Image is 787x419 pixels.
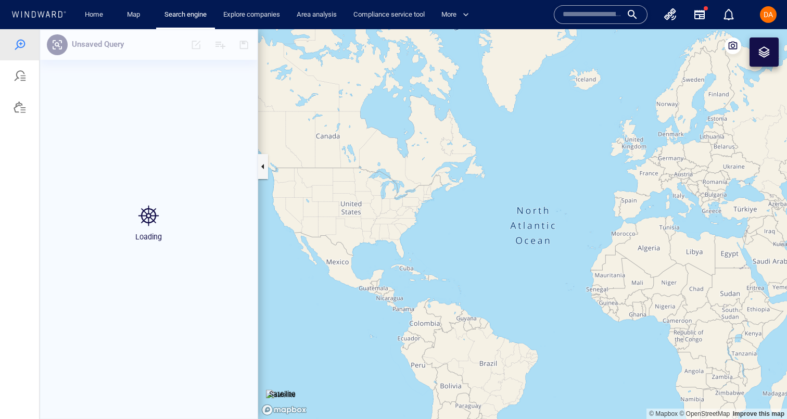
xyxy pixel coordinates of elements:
[649,381,678,388] a: Mapbox
[743,372,779,411] iframe: Chat
[349,6,429,24] a: Compliance service tool
[758,4,779,25] button: DA
[219,6,284,24] a: Explore companies
[441,9,469,21] span: More
[123,6,148,24] a: Map
[733,381,784,388] a: Map feedback
[135,201,162,213] p: Loading
[722,8,735,21] div: Notification center
[293,6,341,24] a: Area analysis
[764,10,773,19] span: DA
[679,381,730,388] a: OpenStreetMap
[119,6,152,24] button: Map
[81,6,107,24] a: Home
[261,375,307,387] a: Mapbox logo
[269,359,296,371] p: Satellite
[266,361,296,371] img: satellite
[160,6,211,24] a: Search engine
[437,6,478,24] button: More
[77,6,110,24] button: Home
